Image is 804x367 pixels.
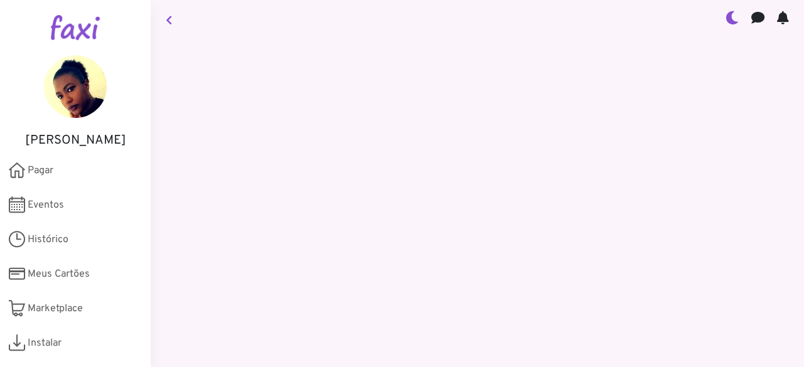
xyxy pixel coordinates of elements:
[28,267,90,282] span: Meus Cartões
[28,163,53,178] span: Pagar
[28,336,62,351] span: Instalar
[19,133,132,148] h5: [PERSON_NAME]
[28,198,64,213] span: Eventos
[28,232,68,247] span: Histórico
[28,301,83,316] span: Marketplace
